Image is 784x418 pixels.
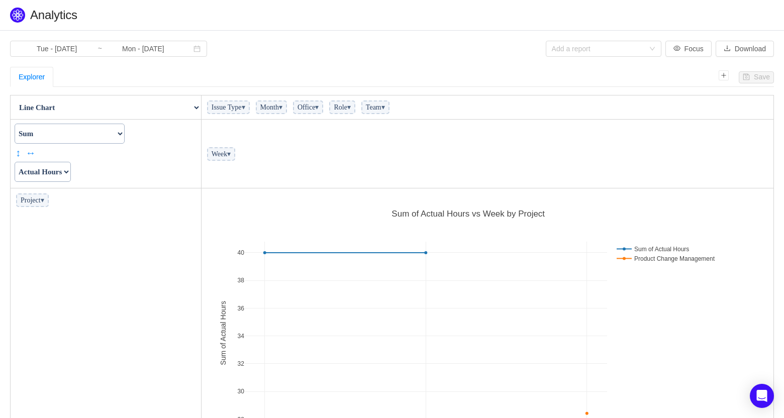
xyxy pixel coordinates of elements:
span: Week [207,147,236,161]
span: ▾ [242,103,245,111]
span: ▾ [41,196,44,204]
i: icon: down [649,46,655,53]
span: ▾ [315,103,319,111]
button: icon: saveSave [739,71,774,83]
span: Month [256,100,287,114]
a: ↔ [26,145,33,160]
span: Issue Type [207,100,250,114]
div: Explorer [19,67,45,86]
span: ▾ [347,103,351,111]
input: Start date [16,43,97,54]
input: End date [103,43,184,54]
span: Office [293,100,324,114]
span: ▾ [227,150,231,158]
div: Add a report [552,44,644,54]
span: Project [16,193,49,207]
span: ▾ [279,103,282,111]
button: icon: eyeFocus [665,41,712,57]
div: Open Intercom Messenger [750,384,774,408]
button: icon: downloadDownload [716,41,774,57]
span: Analytics [30,8,77,22]
span: ▾ [381,103,385,111]
i: icon: calendar [193,45,201,52]
span: Team [361,100,389,114]
img: Quantify [10,8,25,23]
i: icon: plus [719,70,729,80]
span: Role [329,100,355,114]
a: ↕ [16,145,23,160]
